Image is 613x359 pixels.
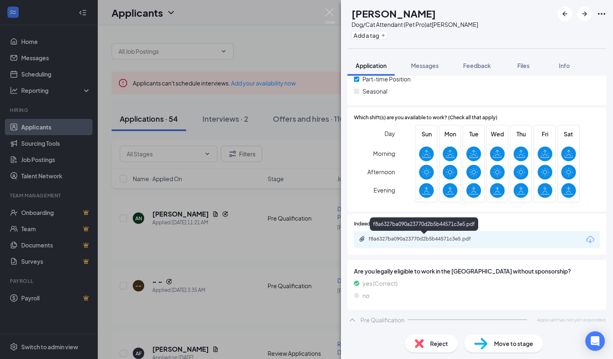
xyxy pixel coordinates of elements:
[359,236,365,242] svg: Paperclip
[411,62,439,69] span: Messages
[384,129,395,138] span: Day
[561,129,576,138] span: Sat
[517,62,530,69] span: Files
[347,315,357,325] svg: ChevronUp
[443,129,457,138] span: Mon
[354,220,390,228] span: Indeed Resume
[363,291,369,300] span: no
[367,164,395,179] span: Afternoon
[363,74,411,83] span: Part-time Position
[585,331,605,351] div: Open Intercom Messenger
[597,9,606,19] svg: Ellipses
[352,7,436,20] h1: [PERSON_NAME]
[374,183,395,197] span: Evening
[463,62,491,69] span: Feedback
[560,9,570,19] svg: ArrowLeftNew
[538,129,552,138] span: Fri
[580,9,589,19] svg: ArrowRight
[370,217,478,231] div: f8a6327ba090a23770d2b5b44571c3e5.pdf
[585,235,595,245] svg: Download
[537,316,606,323] span: Applicant has not yet responded.
[363,87,387,96] span: Seasonal
[359,236,491,243] a: Paperclipf8a6327ba090a23770d2b5b44571c3e5.pdf
[558,7,572,21] button: ArrowLeftNew
[360,316,404,324] div: Pre Qualification
[419,129,434,138] span: Sun
[577,7,592,21] button: ArrowRight
[559,62,570,69] span: Info
[352,20,478,28] div: Dog/Cat Attendant (Pet Pro) at [PERSON_NAME]
[381,33,386,38] svg: Plus
[354,267,600,276] span: Are you legally eligible to work in the [GEOGRAPHIC_DATA] without sponsorship?
[494,339,533,348] span: Move to stage
[430,339,448,348] span: Reject
[356,62,387,69] span: Application
[373,146,395,161] span: Morning
[363,279,398,288] span: yes (Correct)
[369,236,483,242] div: f8a6327ba090a23770d2b5b44571c3e5.pdf
[352,31,388,39] button: PlusAdd a tag
[354,114,497,122] span: Which shift(s) are you available to work? (Check all that apply)
[514,129,528,138] span: Thu
[466,129,481,138] span: Tue
[490,129,505,138] span: Wed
